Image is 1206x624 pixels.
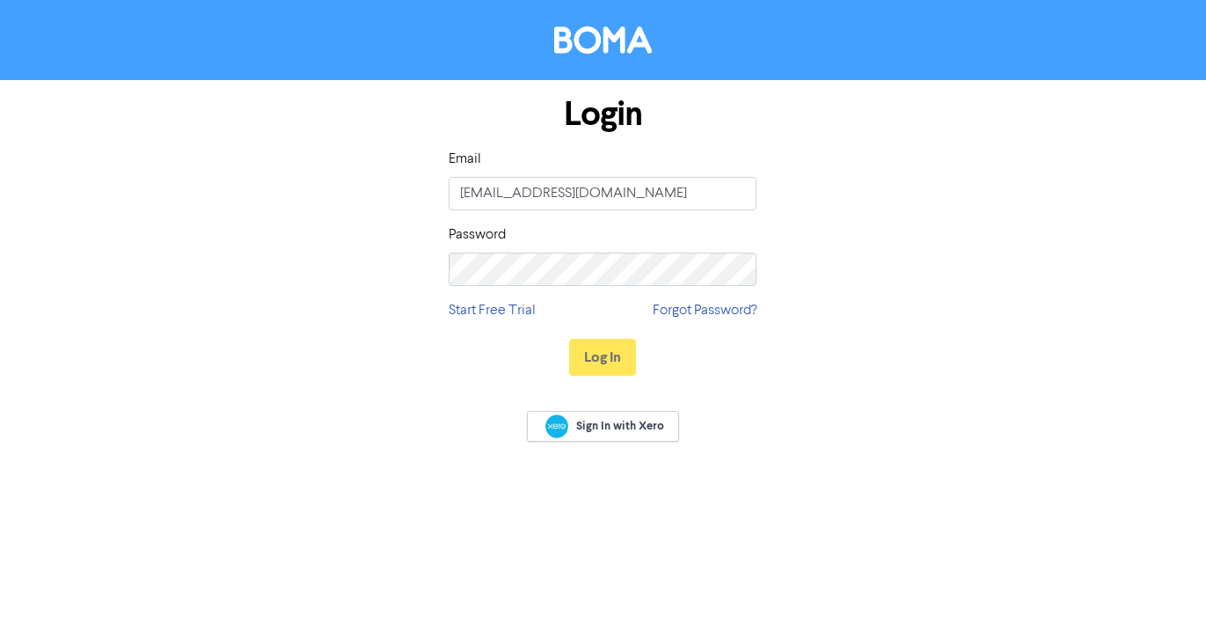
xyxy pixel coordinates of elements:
label: Email [449,149,481,170]
a: Forgot Password? [653,300,756,321]
img: Xero logo [545,415,568,438]
a: Start Free Trial [449,300,536,321]
h1: Login [449,94,756,135]
iframe: Chat Widget [1118,540,1206,624]
span: Sign In with Xero [576,418,664,434]
button: Log In [569,339,636,376]
img: BOMA Logo [554,26,652,54]
label: Password [449,224,506,246]
a: Sign In with Xero [527,411,678,442]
